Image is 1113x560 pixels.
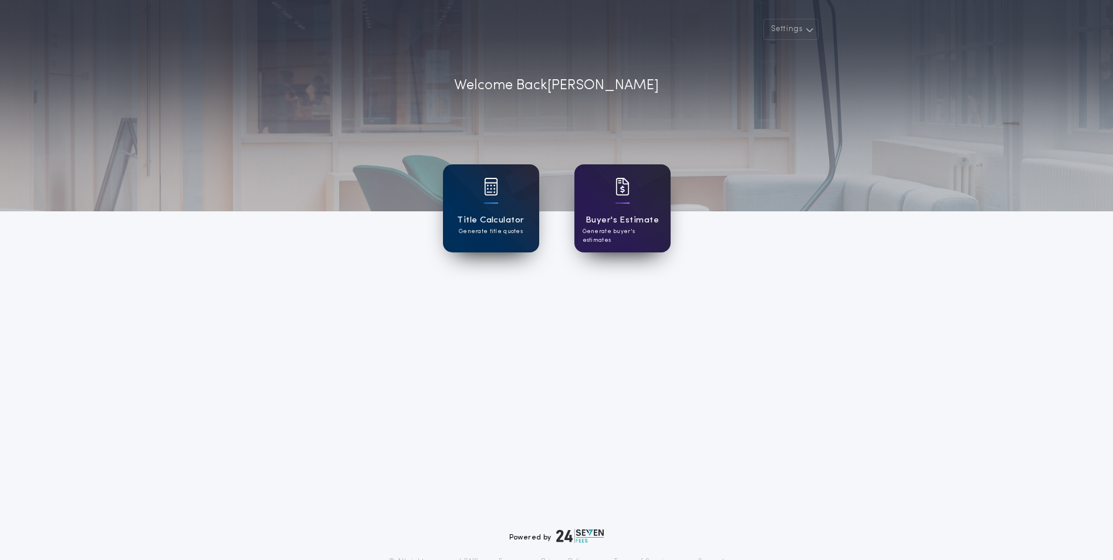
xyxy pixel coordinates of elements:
[484,178,498,195] img: card icon
[763,19,818,40] button: Settings
[443,164,539,252] a: card iconTitle CalculatorGenerate title quotes
[556,529,604,543] img: logo
[615,178,630,195] img: card icon
[583,227,662,245] p: Generate buyer's estimates
[454,75,659,96] p: Welcome Back [PERSON_NAME]
[574,164,671,252] a: card iconBuyer's EstimateGenerate buyer's estimates
[509,529,604,543] div: Powered by
[457,214,524,227] h1: Title Calculator
[586,214,659,227] h1: Buyer's Estimate
[459,227,523,236] p: Generate title quotes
